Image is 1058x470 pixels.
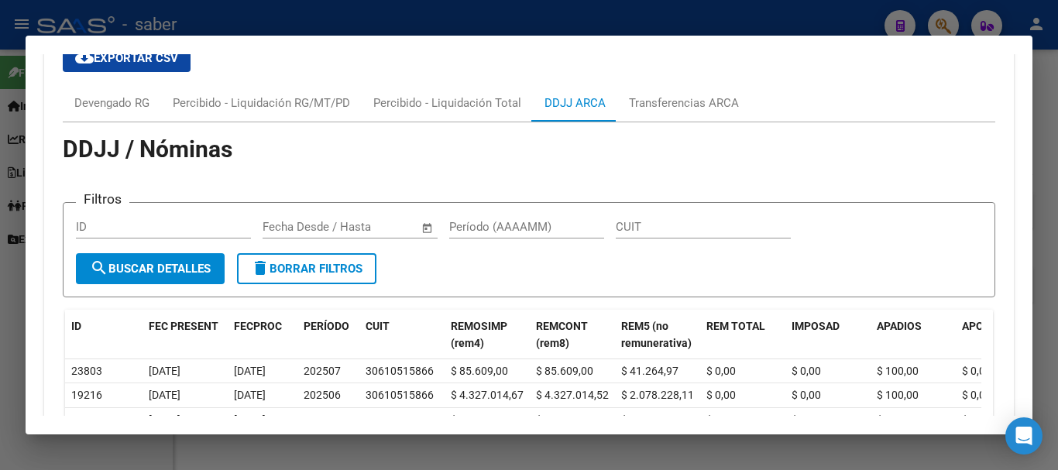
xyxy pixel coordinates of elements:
[706,320,765,332] span: REM TOTAL
[962,365,991,377] span: $ 0,00
[445,310,530,361] datatable-header-cell: REMOSIMP (rem4)
[451,389,524,401] span: $ 4.327.014,67
[530,310,615,361] datatable-header-cell: REMCONT (rem8)
[962,413,991,426] span: $ 0,00
[706,389,736,401] span: $ 0,00
[451,365,508,377] span: $ 85.609,00
[234,365,266,377] span: [DATE]
[71,320,81,332] span: ID
[792,320,840,332] span: IMPOSAD
[956,310,1041,361] datatable-header-cell: APO B SOC
[304,365,341,377] span: 202507
[63,44,191,72] button: Exportar CSV
[792,365,821,377] span: $ 0,00
[234,320,282,332] span: FECPROC
[143,310,228,361] datatable-header-cell: FEC PRESENT
[263,220,325,234] input: Fecha inicio
[339,220,414,234] input: Fecha fin
[71,365,102,377] span: 23803
[962,320,1017,332] span: APO B SOC
[366,411,434,429] div: 30610515866
[71,389,102,401] span: 19216
[149,389,180,401] span: [DATE]
[785,310,871,361] datatable-header-cell: IMPOSAD
[71,413,102,426] span: 14928
[451,320,507,350] span: REMOSIMP (rem4)
[76,253,225,284] button: Buscar Detalles
[173,94,350,111] div: Percibido - Liquidación RG/MT/PD
[962,389,991,401] span: $ 0,00
[706,365,736,377] span: $ 0,00
[149,320,218,332] span: FEC PRESENT
[419,219,437,237] button: Open calendar
[536,320,588,350] span: REMCONT (rem8)
[75,48,94,67] mat-icon: cloud_download
[75,51,178,65] span: Exportar CSV
[65,310,143,361] datatable-header-cell: ID
[792,389,821,401] span: $ 0,00
[251,262,362,276] span: Borrar Filtros
[251,259,270,277] mat-icon: delete
[536,365,593,377] span: $ 85.609,00
[304,320,349,332] span: PERÍODO
[700,310,785,361] datatable-header-cell: REM TOTAL
[621,413,694,426] span: $ 1.405.348,39
[63,136,232,163] span: DDJJ / Nóminas
[451,413,524,426] span: $ 2.950.948,67
[366,386,434,404] div: 30610515866
[234,413,266,426] span: [DATE]
[149,413,180,426] span: [DATE]
[544,94,606,111] div: DDJJ ARCA
[621,320,692,350] span: REM5 (no remunerativa)
[877,365,919,377] span: $ 100,00
[621,389,694,401] span: $ 2.078.228,11
[228,310,297,361] datatable-header-cell: FECPROC
[90,262,211,276] span: Buscar Detalles
[877,413,919,426] span: $ 100,00
[366,320,390,332] span: CUIT
[373,94,521,111] div: Percibido - Liquidación Total
[297,310,359,361] datatable-header-cell: PERÍODO
[90,259,108,277] mat-icon: search
[877,320,922,332] span: APADIOS
[871,310,956,361] datatable-header-cell: APADIOS
[74,94,149,111] div: Devengado RG
[149,365,180,377] span: [DATE]
[304,413,341,426] span: 202505
[237,253,376,284] button: Borrar Filtros
[536,413,609,426] span: $ 2.950.948,73
[615,310,700,361] datatable-header-cell: REM5 (no remunerativa)
[234,389,266,401] span: [DATE]
[304,389,341,401] span: 202506
[877,389,919,401] span: $ 100,00
[76,190,129,208] h3: Filtros
[792,413,821,426] span: $ 0,00
[621,365,678,377] span: $ 41.264,97
[1005,417,1043,455] div: Open Intercom Messenger
[366,362,434,380] div: 30610515866
[706,413,736,426] span: $ 0,00
[629,94,739,111] div: Transferencias ARCA
[536,389,609,401] span: $ 4.327.014,52
[359,310,445,361] datatable-header-cell: CUIT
